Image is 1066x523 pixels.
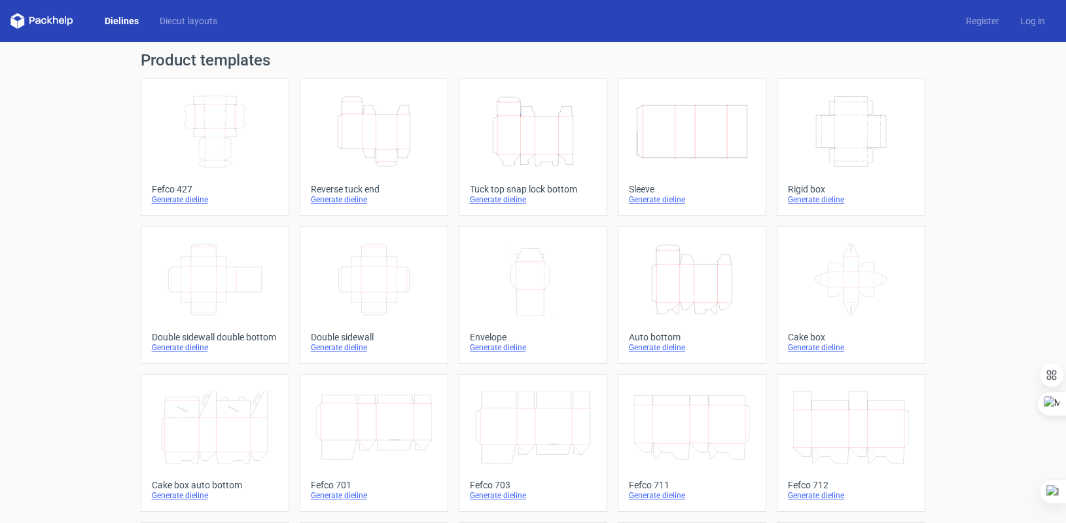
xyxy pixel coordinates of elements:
[470,480,596,490] div: Fefco 703
[459,79,607,216] a: Tuck top snap lock bottomGenerate dieline
[311,480,437,490] div: Fefco 701
[470,184,596,194] div: Tuck top snap lock bottom
[470,342,596,353] div: Generate dieline
[311,490,437,501] div: Generate dieline
[141,79,289,216] a: Fefco 427Generate dieline
[300,226,448,364] a: Double sidewallGenerate dieline
[152,490,278,501] div: Generate dieline
[788,480,914,490] div: Fefco 712
[149,14,228,27] a: Diecut layouts
[788,342,914,353] div: Generate dieline
[788,332,914,342] div: Cake box
[152,194,278,205] div: Generate dieline
[788,194,914,205] div: Generate dieline
[1010,14,1056,27] a: Log in
[141,226,289,364] a: Double sidewall double bottomGenerate dieline
[300,374,448,512] a: Fefco 701Generate dieline
[618,226,766,364] a: Auto bottomGenerate dieline
[459,226,607,364] a: EnvelopeGenerate dieline
[629,480,755,490] div: Fefco 711
[94,14,149,27] a: Dielines
[311,332,437,342] div: Double sidewall
[311,184,437,194] div: Reverse tuck end
[311,342,437,353] div: Generate dieline
[470,194,596,205] div: Generate dieline
[459,374,607,512] a: Fefco 703Generate dieline
[618,374,766,512] a: Fefco 711Generate dieline
[141,52,926,68] h1: Product templates
[777,374,925,512] a: Fefco 712Generate dieline
[152,184,278,194] div: Fefco 427
[470,332,596,342] div: Envelope
[470,490,596,501] div: Generate dieline
[152,480,278,490] div: Cake box auto bottom
[152,332,278,342] div: Double sidewall double bottom
[788,490,914,501] div: Generate dieline
[629,490,755,501] div: Generate dieline
[300,79,448,216] a: Reverse tuck endGenerate dieline
[629,342,755,353] div: Generate dieline
[141,374,289,512] a: Cake box auto bottomGenerate dieline
[629,332,755,342] div: Auto bottom
[777,226,925,364] a: Cake boxGenerate dieline
[629,194,755,205] div: Generate dieline
[618,79,766,216] a: SleeveGenerate dieline
[629,184,755,194] div: Sleeve
[788,184,914,194] div: Rigid box
[777,79,925,216] a: Rigid boxGenerate dieline
[152,342,278,353] div: Generate dieline
[311,194,437,205] div: Generate dieline
[955,14,1010,27] a: Register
